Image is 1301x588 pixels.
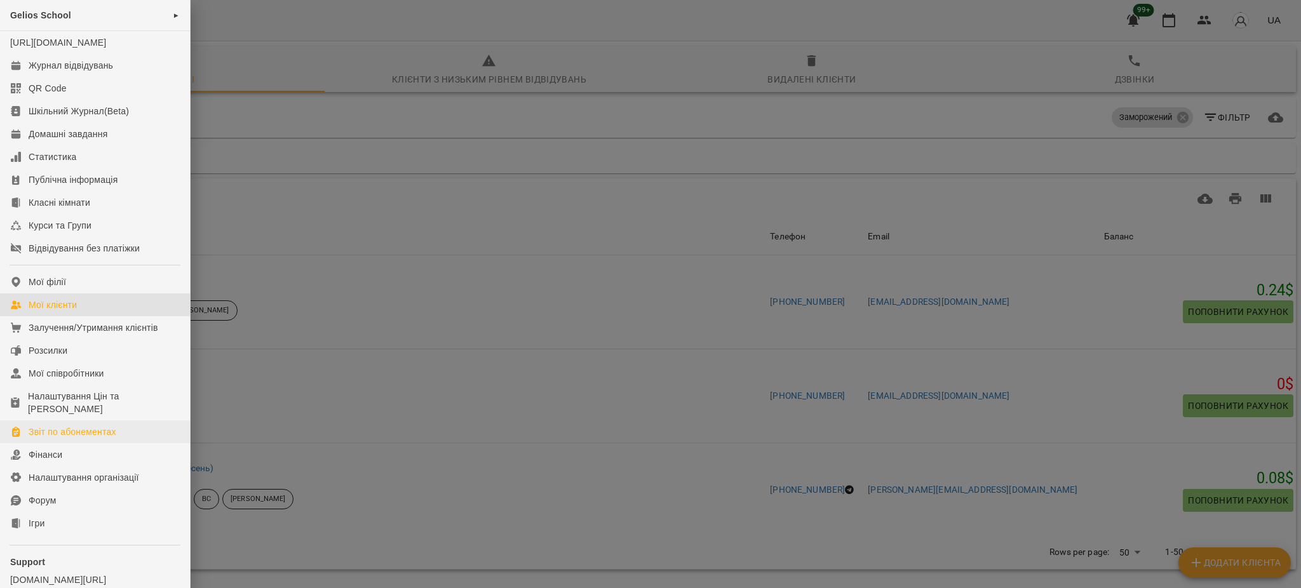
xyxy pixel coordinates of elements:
div: Фінанси [29,448,62,461]
span: Gelios School [10,10,71,20]
div: Курси та Групи [29,219,91,232]
div: Статистика [29,150,77,163]
div: Налаштування організації [29,471,139,484]
div: Налаштування Цін та [PERSON_NAME] [28,390,180,415]
a: [DOMAIN_NAME][URL] [10,573,180,586]
div: QR Code [29,82,67,95]
div: Залучення/Утримання клієнтів [29,321,158,334]
div: Домашні завдання [29,128,107,140]
div: Форум [29,494,57,507]
div: Класні кімнати [29,196,90,209]
p: Support [10,556,180,568]
span: ► [173,10,180,20]
div: Мої філії [29,276,66,288]
div: Мої клієнти [29,298,77,311]
div: Шкільний Журнал(Beta) [29,105,129,117]
div: Розсилки [29,344,67,357]
div: Мої співробітники [29,367,104,380]
div: Звіт по абонементах [29,425,116,438]
div: Журнал відвідувань [29,59,113,72]
div: Публічна інформація [29,173,118,186]
div: Відвідування без платіжки [29,242,140,255]
div: Ігри [29,517,44,530]
a: [URL][DOMAIN_NAME] [10,37,106,48]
